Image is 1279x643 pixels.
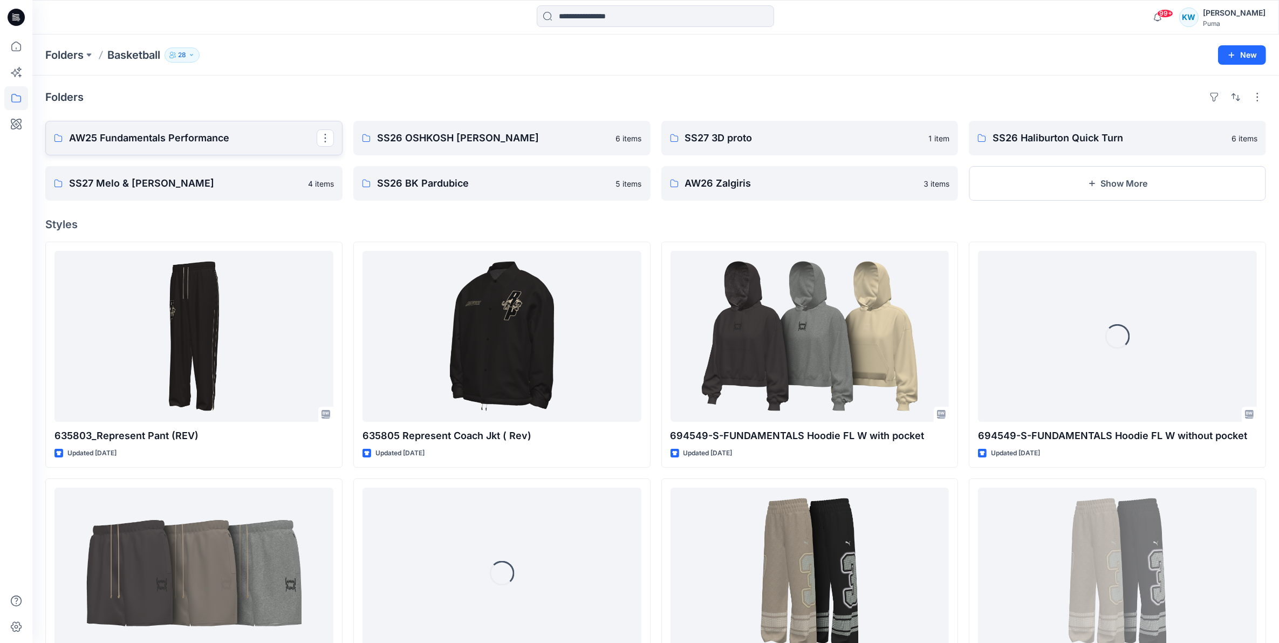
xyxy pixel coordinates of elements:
a: SS27 Melo & [PERSON_NAME]4 items [45,166,343,201]
p: Updated [DATE] [683,448,733,459]
a: SS26 BK Pardubice5 items [353,166,651,201]
p: 635805 Represent Coach Jkt ( Rev) [363,428,641,443]
a: SS26 Haliburton Quick Turn6 items [969,121,1266,155]
a: AW25 Fundamentals Performance [45,121,343,155]
a: AW26 Zalgiris3 items [661,166,959,201]
p: 3 items [924,178,949,189]
div: [PERSON_NAME] [1203,6,1266,19]
p: 6 items [616,133,642,144]
p: 6 items [1232,133,1257,144]
p: 4 items [308,178,334,189]
p: SS27 3D proto [685,131,922,146]
a: SS27 3D proto1 item [661,121,959,155]
div: KW [1179,8,1199,27]
p: 694549-S-FUNDAMENTALS Hoodie FL W without pocket [978,428,1257,443]
h4: Styles [45,218,1266,231]
span: 99+ [1157,9,1173,18]
p: Basketball [107,47,160,63]
p: SS26 OSHKOSH [PERSON_NAME] [377,131,610,146]
p: AW26 Zalgiris [685,176,918,191]
button: 28 [165,47,200,63]
p: 1 item [928,133,949,144]
a: 694549-S-FUNDAMENTALS Hoodie FL W with pocket [671,251,949,422]
p: Updated [DATE] [375,448,425,459]
a: 635803_Represent Pant (REV) [54,251,333,422]
div: Puma [1203,19,1266,28]
p: SS27 Melo & [PERSON_NAME] [69,176,302,191]
button: New [1218,45,1266,65]
button: Show More [969,166,1266,201]
h4: Folders [45,91,84,104]
p: 5 items [616,178,642,189]
p: AW25 Fundamentals Performance [69,131,317,146]
a: 635805 Represent Coach Jkt ( Rev) [363,251,641,422]
p: 635803_Represent Pant (REV) [54,428,333,443]
a: Folders [45,47,84,63]
p: 694549-S-FUNDAMENTALS Hoodie FL W with pocket [671,428,949,443]
a: SS26 OSHKOSH [PERSON_NAME]6 items [353,121,651,155]
p: SS26 Haliburton Quick Turn [993,131,1225,146]
p: SS26 BK Pardubice [377,176,610,191]
p: Updated [DATE] [991,448,1040,459]
p: Updated [DATE] [67,448,117,459]
p: 28 [178,49,186,61]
